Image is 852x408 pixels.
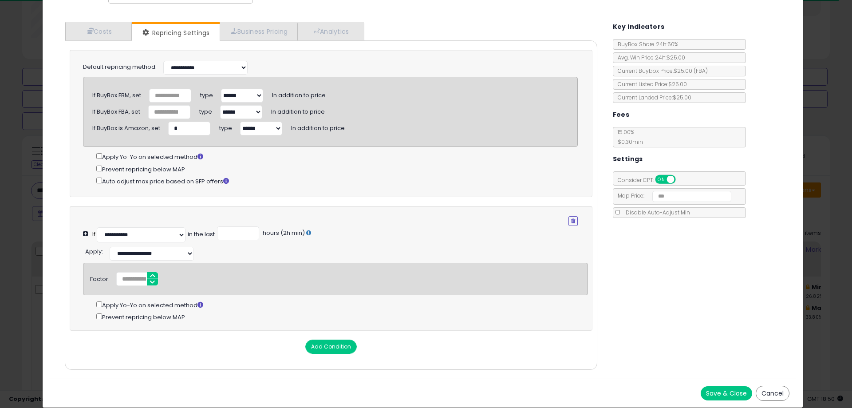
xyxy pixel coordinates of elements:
span: OFF [674,176,688,183]
span: type [200,88,213,99]
span: Map Price: [613,192,732,199]
span: Current Buybox Price: [613,67,708,75]
span: type [219,121,232,132]
span: $25.00 [674,67,708,75]
div: Factor: [90,272,110,284]
span: ON [656,176,667,183]
span: Avg. Win Price 24h: $25.00 [613,54,685,61]
span: 15.00 % [613,128,643,146]
span: type [199,104,212,116]
div: Prevent repricing below MAP [96,312,588,322]
span: ( FBA ) [694,67,708,75]
i: Remove Condition [571,218,575,224]
div: If BuyBox FBA, set [92,105,140,116]
div: : [85,245,103,256]
button: Add Condition [305,340,357,354]
label: Default repricing method: [83,63,157,71]
span: hours (2h min) [261,229,305,237]
a: Costs [65,22,132,40]
span: Current Listed Price: $25.00 [613,80,687,88]
div: in the last [188,230,215,239]
button: Cancel [756,386,789,401]
span: Apply [85,247,102,256]
div: Auto adjust max price based on SFP offers [96,176,578,186]
span: Disable Auto-Adjust Min [621,209,690,216]
span: BuyBox Share 24h: 50% [613,40,678,48]
span: Consider CPT: [613,176,687,184]
div: Apply Yo-Yo on selected method [96,300,588,310]
div: If BuyBox is Amazon, set [92,121,160,133]
span: In addition to price [271,104,325,116]
div: If BuyBox FBM, set [92,88,141,100]
div: Prevent repricing below MAP [96,164,578,174]
button: Save & Close [701,386,752,400]
h5: Fees [613,109,630,120]
h5: Settings [613,154,643,165]
span: In addition to price [272,88,326,99]
div: Apply Yo-Yo on selected method [96,151,578,162]
span: In addition to price [291,121,345,132]
h5: Key Indicators [613,21,665,32]
a: Repricing Settings [132,24,219,42]
a: Business Pricing [220,22,297,40]
a: Analytics [297,22,363,40]
span: Current Landed Price: $25.00 [613,94,691,101]
span: $0.30 min [613,138,643,146]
